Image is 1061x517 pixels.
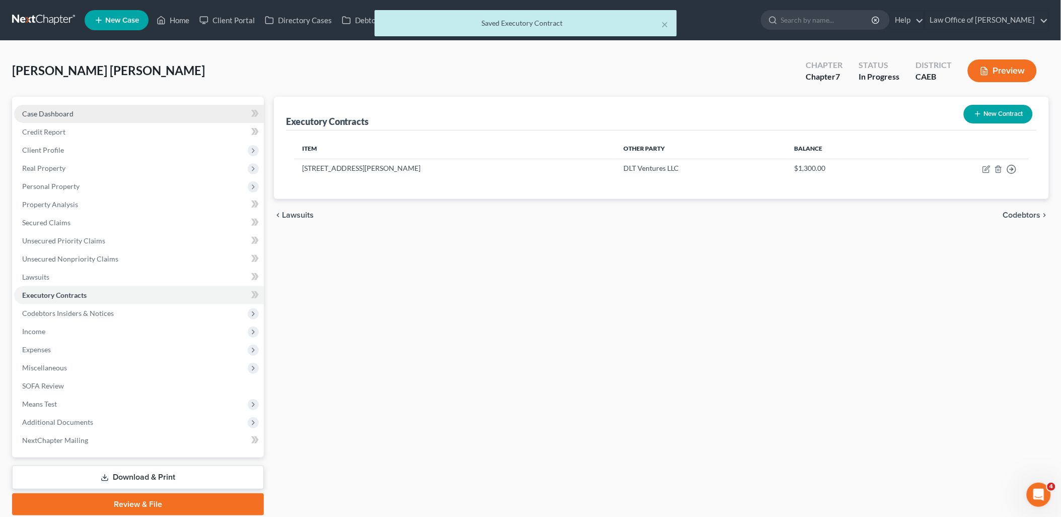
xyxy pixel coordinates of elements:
span: Lawsuits [282,211,314,219]
span: Expenses [22,345,51,354]
span: Executory Contracts [22,291,87,299]
span: Client Profile [22,146,64,154]
button: Codebtors chevron_right [1003,211,1049,219]
span: Means Test [22,400,57,408]
span: Real Property [22,164,65,172]
i: chevron_right [1041,211,1049,219]
span: Case Dashboard [22,109,74,118]
a: Download & Print [12,466,264,489]
div: Executory Contracts [286,115,369,127]
span: SOFA Review [22,381,64,390]
a: Review & File [12,493,264,515]
a: Unsecured Priority Claims [14,232,264,250]
a: Property Analysis [14,196,264,214]
span: Credit Report [22,127,65,136]
span: 7 [835,72,840,81]
th: Item [294,139,616,159]
span: Codebtors [1003,211,1041,219]
div: District [915,59,952,71]
a: Lawsuits [14,268,264,286]
i: chevron_left [274,211,282,219]
div: Chapter [806,71,842,83]
button: New Contract [964,105,1033,123]
span: 4 [1047,483,1055,491]
a: Secured Claims [14,214,264,232]
th: Other Party [616,139,787,159]
span: Income [22,327,45,336]
span: Personal Property [22,182,80,190]
span: Additional Documents [22,418,93,426]
span: Miscellaneous [22,363,67,372]
span: Unsecured Priority Claims [22,236,105,245]
span: Lawsuits [22,273,49,281]
span: Unsecured Nonpriority Claims [22,254,118,263]
td: DLT Ventures LLC [616,159,787,178]
a: Executory Contracts [14,286,264,304]
a: SOFA Review [14,377,264,395]
div: Status [859,59,899,71]
a: Credit Report [14,123,264,141]
span: NextChapter Mailing [22,436,88,444]
span: Property Analysis [22,200,78,209]
td: $1,300.00 [786,159,899,178]
th: Balance [786,139,899,159]
a: NextChapter Mailing [14,431,264,449]
div: Chapter [806,59,842,71]
iframe: Intercom live chat [1027,483,1051,507]
a: Case Dashboard [14,105,264,123]
td: [STREET_ADDRESS][PERSON_NAME] [294,159,616,178]
div: Saved Executory Contract [383,18,669,28]
button: × [662,18,669,30]
span: [PERSON_NAME] [PERSON_NAME] [12,63,205,78]
button: chevron_left Lawsuits [274,211,314,219]
div: CAEB [915,71,952,83]
div: In Progress [859,71,899,83]
button: Preview [968,59,1037,82]
a: Unsecured Nonpriority Claims [14,250,264,268]
span: Codebtors Insiders & Notices [22,309,114,317]
span: Secured Claims [22,218,70,227]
